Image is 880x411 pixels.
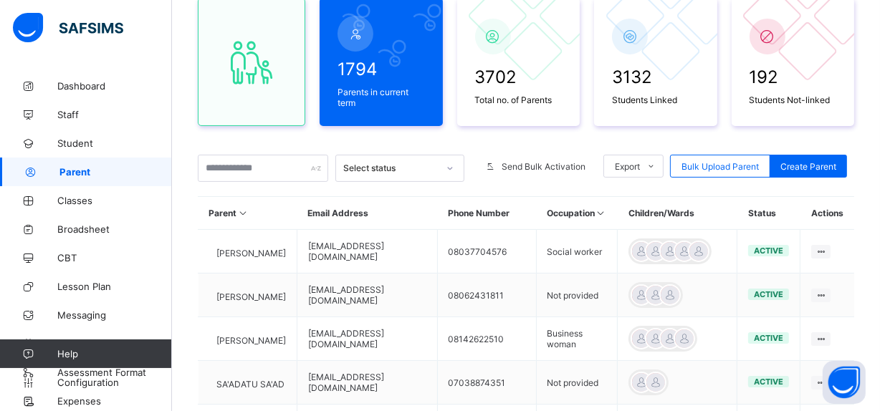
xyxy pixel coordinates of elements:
[338,59,425,79] span: 1794
[595,208,607,218] i: Sort in Ascending Order
[823,361,866,404] button: Open asap
[57,377,171,388] span: Configuration
[57,395,172,407] span: Expenses
[618,197,737,230] th: Children/Wards
[754,333,783,343] span: active
[338,87,425,108] span: Parents in current term
[199,197,297,230] th: Parent
[437,197,536,230] th: Phone Number
[57,252,172,263] span: CBT
[750,95,837,105] span: Students Not-linked
[297,274,438,317] td: [EMAIL_ADDRESS][DOMAIN_NAME]
[681,161,759,172] span: Bulk Upload Parent
[536,317,618,361] td: Business woman
[800,197,854,230] th: Actions
[475,67,563,87] span: 3702
[57,195,172,206] span: Classes
[297,230,438,274] td: [EMAIL_ADDRESS][DOMAIN_NAME]
[475,95,563,105] span: Total no. of Parents
[57,223,172,235] span: Broadsheet
[57,309,172,321] span: Messaging
[437,230,536,274] td: 08037704576
[57,80,172,92] span: Dashboard
[297,361,438,405] td: [EMAIL_ADDRESS][DOMAIN_NAME]
[59,166,172,178] span: Parent
[750,67,837,87] span: 192
[754,377,783,387] span: active
[216,335,286,346] span: [PERSON_NAME]
[536,274,618,317] td: Not provided
[297,317,438,361] td: [EMAIL_ADDRESS][DOMAIN_NAME]
[536,361,618,405] td: Not provided
[612,95,699,105] span: Students Linked
[57,338,172,349] span: Time Table
[754,289,783,299] span: active
[57,281,172,292] span: Lesson Plan
[216,291,286,302] span: [PERSON_NAME]
[612,67,699,87] span: 3132
[57,348,171,359] span: Help
[343,163,438,174] div: Select status
[502,161,585,172] span: Send Bulk Activation
[297,197,438,230] th: Email Address
[437,317,536,361] td: 08142622510
[216,379,284,390] span: SA'ADATU SA'AD
[536,197,618,230] th: Occupation
[237,208,249,218] i: Sort in Ascending Order
[13,13,123,43] img: safsims
[536,230,618,274] td: Social worker
[737,197,800,230] th: Status
[437,361,536,405] td: 07038874351
[57,137,172,149] span: Student
[780,161,836,172] span: Create Parent
[437,274,536,317] td: 08062431811
[754,246,783,256] span: active
[57,109,172,120] span: Staff
[216,248,286,258] span: [PERSON_NAME]
[615,161,640,172] span: Export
